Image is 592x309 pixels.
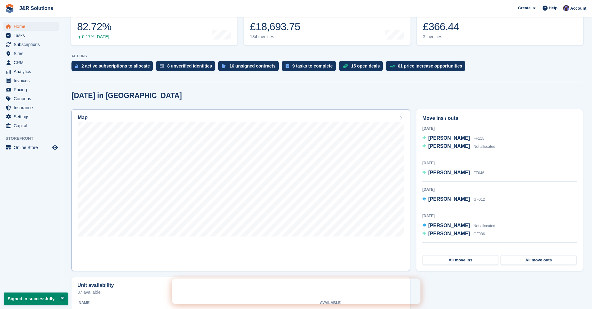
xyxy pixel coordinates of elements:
[428,143,470,149] span: [PERSON_NAME]
[14,58,51,67] span: CRM
[422,134,484,143] a: [PERSON_NAME] FF115
[422,195,485,204] a: [PERSON_NAME] GF012
[3,40,59,49] a: menu
[78,115,88,120] h2: Map
[390,65,395,68] img: price_increase_opportunities-93ffe204e8149a01c8c9dc8f82e8f89637d9d84a8eef4429ea346261dce0b2c0.svg
[428,196,470,202] span: [PERSON_NAME]
[77,283,114,288] h2: Unit availability
[14,49,51,58] span: Sites
[77,298,320,308] th: Name
[14,121,51,130] span: Capital
[77,34,111,40] div: 0.17% [DATE]
[422,213,577,219] div: [DATE]
[250,34,300,40] div: 134 invoices
[14,76,51,85] span: Invoices
[3,121,59,130] a: menu
[417,6,583,45] a: Awaiting payment £366.44 3 invoices
[14,94,51,103] span: Coupons
[6,135,62,142] span: Storefront
[423,34,466,40] div: 3 invoices
[570,5,586,12] span: Account
[386,61,468,74] a: 61 price increase opportunities
[172,279,420,304] iframe: Intercom live chat banner
[71,91,182,100] h2: [DATE] in [GEOGRAPHIC_DATA]
[563,5,569,11] img: Morgan Brown
[501,255,576,265] a: All move outs
[428,135,470,141] span: [PERSON_NAME]
[71,54,583,58] p: ACTIONS
[244,6,410,45] a: Month-to-date sales £18,693.75 134 invoices
[3,58,59,67] a: menu
[518,5,530,11] span: Create
[3,94,59,103] a: menu
[474,136,484,141] span: FF115
[474,144,495,149] span: Not allocated
[4,293,68,305] p: Signed in successfully.
[75,64,78,68] img: active_subscription_to_allocate_icon-d502201f5373d7db506a760aba3b589e785aa758c864c3986d89f69b8ff3...
[282,61,339,74] a: 9 tasks to complete
[14,143,51,152] span: Online Store
[71,61,156,74] a: 2 active subscriptions to allocate
[423,255,498,265] a: All move ins
[422,248,577,253] div: [DATE]
[160,64,164,68] img: verify_identity-adf6edd0f0f0b5bbfe63781bf79b02c33cf7c696d77639b501bdc392416b5a36.svg
[14,103,51,112] span: Insurance
[71,6,237,45] a: Occupancy 82.72% 0.17% [DATE]
[474,171,484,175] span: FF046
[3,76,59,85] a: menu
[428,223,470,228] span: [PERSON_NAME]
[81,63,150,68] div: 2 active subscriptions to allocate
[14,40,51,49] span: Subscriptions
[423,20,466,33] div: £366.44
[229,63,276,68] div: 16 unsigned contracts
[422,115,577,122] h2: Move ins / outs
[339,61,386,74] a: 15 open deals
[250,20,300,33] div: £18,693.75
[222,64,226,68] img: contract_signature_icon-13c848040528278c33f63329250d36e43548de30e8caae1d1a13099fd9432cc5.svg
[156,61,218,74] a: 8 unverified identities
[51,144,59,151] a: Preview store
[77,20,111,33] div: 82.72%
[343,64,348,68] img: deal-1b604bf984904fb50ccaf53a9ad4b4a5d6e5aea283cecdc64d6e3604feb123c2.svg
[474,197,485,202] span: GF012
[398,63,462,68] div: 61 price increase opportunities
[422,143,495,151] a: [PERSON_NAME] Not allocated
[3,112,59,121] a: menu
[14,67,51,76] span: Analytics
[286,64,289,68] img: task-75834270c22a3079a89374b754ae025e5fb1db73e45f91037f5363f120a921f8.svg
[14,22,51,31] span: Home
[14,31,51,40] span: Tasks
[422,169,484,177] a: [PERSON_NAME] FF046
[351,63,380,68] div: 15 open deals
[14,85,51,94] span: Pricing
[428,231,470,236] span: [PERSON_NAME]
[14,112,51,121] span: Settings
[167,63,212,68] div: 8 unverified identities
[292,63,333,68] div: 9 tasks to complete
[3,49,59,58] a: menu
[77,290,404,294] p: 37 available
[422,222,495,230] a: [PERSON_NAME] Not allocated
[218,61,282,74] a: 16 unsigned contracts
[5,4,14,13] img: stora-icon-8386f47178a22dfd0bd8f6a31ec36ba5ce8667c1dd55bd0f319d3a0aa187defe.svg
[3,67,59,76] a: menu
[422,187,577,192] div: [DATE]
[422,126,577,131] div: [DATE]
[3,103,59,112] a: menu
[17,3,56,13] a: J&R Solutions
[422,160,577,166] div: [DATE]
[3,143,59,152] a: menu
[428,170,470,175] span: [PERSON_NAME]
[3,22,59,31] a: menu
[71,109,410,271] a: Map
[3,31,59,40] a: menu
[474,232,485,236] span: GF086
[474,224,495,228] span: Not allocated
[549,5,558,11] span: Help
[3,85,59,94] a: menu
[422,230,485,238] a: [PERSON_NAME] GF086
